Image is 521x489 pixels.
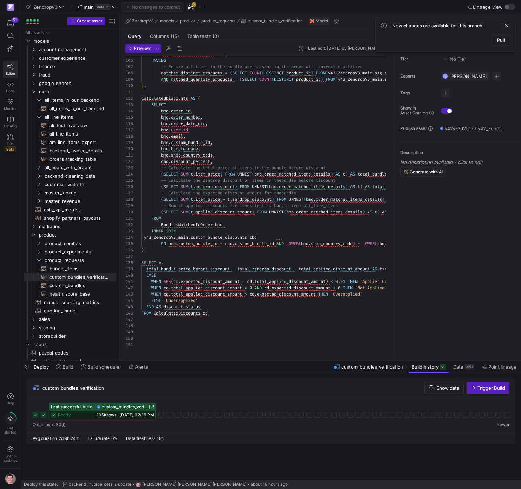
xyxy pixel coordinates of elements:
span: . [168,152,171,158]
img: No tier [443,56,448,62]
span: ( [262,70,264,76]
span: [PERSON_NAME] [449,73,487,79]
a: ali_test_overview​​​​​​​​​​ [24,121,116,130]
span: finance [39,62,115,71]
span: SUM [181,184,188,190]
span: sales [39,315,115,323]
span: CalculatedDiscounts [141,95,188,101]
span: ( [272,77,274,82]
p: Description [400,150,518,155]
div: 125 [125,177,133,184]
span: -- Calculate the total price of items in the bundl [161,165,284,171]
span: order_number [171,114,200,120]
span: daily_kpi_metrics​​​​​​​​​​ [44,206,108,214]
div: Press SPACE to select this row. [24,130,116,138]
div: 195K [465,364,474,370]
div: Last edit: [DATE] by [PERSON_NAME] [308,46,382,51]
span: Point lineage [488,364,516,370]
button: Point lineage [479,361,520,373]
span: product_requests [201,19,235,24]
div: Press SPACE to select this row. [24,79,116,87]
a: webinar_data_seed​​​​​​ [24,357,116,365]
span: product_id [286,70,311,76]
span: order_id [171,108,191,114]
span: all_line_items​​​​​​​​​​ [49,130,108,138]
button: Pull [493,34,509,46]
button: models [158,17,176,25]
span: ( [188,171,191,177]
span: total_bundle_price_before_discount [358,171,441,177]
span: . [168,108,171,114]
span: all_items_in_our_backend​​​​​​​​​​ [49,105,108,113]
span: . [168,140,171,145]
span: Build scheduler [87,364,121,370]
img: https://storage.googleapis.com/y42-prod-data-exchange/images/G2kHvxVlt02YItTmblwfhPy4mK5SfUxFU6Tr... [135,482,141,487]
div: Press SPACE to select this row. [24,155,116,163]
div: 116 [125,120,133,127]
span: DISTINCT [264,70,284,76]
span: all_users_with_orders [45,164,115,172]
span: SELECT [163,171,178,177]
span: ) [321,77,323,82]
span: Data [453,364,463,370]
div: 112 [125,95,133,101]
span: AS [350,171,355,177]
span: FROM [225,171,235,177]
img: https://storage.googleapis.com/y42-prod-data-exchange/images/G2kHvxVlt02YItTmblwfhPy4mK5SfUxFU6Tr... [5,473,16,484]
span: Monitor [4,106,17,111]
span: Build [62,364,73,370]
div: 126 [125,184,133,190]
span: backend_invoice_details​​​​​​​​​​ [49,147,108,155]
button: Build scheduler [78,361,124,373]
a: https://storage.googleapis.com/y42-prod-data-exchange/images/qZXOSqkTtPuVcXVzF40oUlM07HVTwZXfPK0U... [3,1,18,13]
span: ) [220,171,222,177]
button: Build history [408,361,449,373]
a: health_score_base​​​​​​​​​​ [24,290,116,298]
span: ( [161,171,163,177]
a: orders_tracking_table​​​​​​​​​​ [24,155,116,163]
span: COUNT [259,77,272,82]
span: e before discount [284,165,326,171]
span: Editor [6,71,15,75]
span: ) [311,70,313,76]
div: 109 [125,76,133,82]
span: . [193,171,195,177]
a: bundle_items​​​​​​​​​​ [24,264,116,273]
span: DISTINCT [274,77,294,82]
div: Press SPACE to select this row. [24,163,116,172]
span: paypal_codes​​​​​​ [39,349,108,357]
span: ship_country_code [171,152,213,158]
div: Press SPACE to select this row. [24,231,116,239]
span: all_items_in_our_backend [45,96,115,104]
span: Query [128,34,141,39]
span: , [210,140,213,145]
a: shopify_partners_payouts​​​​​​​​​​ [24,214,116,222]
a: all_line_items​​​​​​​​​​ [24,130,116,138]
a: Spacesettings [3,443,18,465]
span: all_line_items [45,113,115,121]
span: backend_invoice_details update [69,482,132,487]
span: Code [6,89,15,93]
span: product_experiments [45,248,115,256]
span: discount_percent [171,159,210,164]
div: 106 [125,57,133,64]
span: bundle before discount [281,178,335,183]
a: quoting_model​​​​​​​​​​ [24,306,116,315]
span: ` [326,70,328,76]
span: -- Ensure all items in the bundle are present in t [161,64,284,70]
span: google_sheets [39,79,115,87]
span: Data freshness [126,436,155,441]
span: COUNT [249,70,262,76]
div: Press SPACE to select this row. [24,172,116,180]
div: 110 [125,82,133,89]
div: Press SPACE to select this row. [24,180,116,189]
span: , [188,127,191,133]
a: Catalog [3,113,18,131]
span: t [343,171,345,177]
span: shopify_partners_payouts​​​​​​​​​​ [44,214,108,222]
span: Catalog [4,124,17,128]
button: y42y-362517 / y42_ZendropV3_main / custom_bundles_verification [438,124,508,133]
span: Show data [436,385,459,391]
span: models [33,37,115,45]
span: custom_bundles​​​​​​​​​​ [49,282,108,290]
